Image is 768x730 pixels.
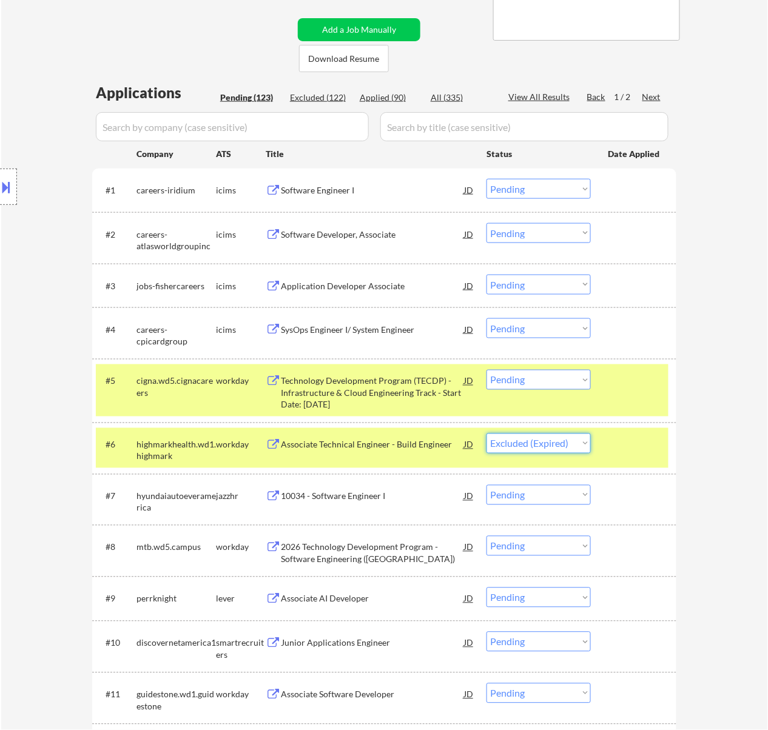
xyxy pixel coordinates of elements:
[608,148,662,160] div: Date Applied
[106,324,127,336] div: #4
[216,324,266,336] div: icims
[216,439,266,451] div: workday
[106,439,127,451] div: #6
[106,637,127,649] div: #10
[487,142,591,164] div: Status
[463,588,475,609] div: JD
[281,491,464,503] div: 10034 - Software Engineer I
[136,491,216,514] div: hyundaiautoeveramerica
[463,275,475,296] div: JD
[463,485,475,507] div: JD
[106,689,127,701] div: #11
[508,91,573,103] div: View All Results
[463,683,475,705] div: JD
[587,91,607,103] div: Back
[216,541,266,554] div: workday
[281,439,464,451] div: Associate Technical Engineer - Build Engineer
[463,179,475,201] div: JD
[96,112,369,141] input: Search by company (case sensitive)
[380,112,669,141] input: Search by title (case sensitive)
[290,92,351,104] div: Excluded (122)
[615,91,642,103] div: 1 / 2
[136,637,216,649] div: discovernetamerica1
[431,92,491,104] div: All (335)
[281,229,464,241] div: Software Developer, Associate
[136,689,216,712] div: guidestone.wd1.guidestone
[106,375,127,387] div: #5
[216,148,266,160] div: ATS
[136,541,216,554] div: mtb.wd5.campus
[216,375,266,387] div: workday
[136,375,216,399] div: cigna.wd5.cignacareers
[136,439,216,463] div: highmarkhealth.wd1.highmark
[281,593,464,605] div: Associate AI Developer
[463,370,475,392] div: JD
[463,434,475,455] div: JD
[136,593,216,605] div: perrknight
[360,92,420,104] div: Applied (90)
[106,593,127,605] div: #9
[216,593,266,605] div: lever
[299,45,389,72] button: Download Resume
[281,375,464,411] div: Technology Development Program (TECDP) - Infrastructure & Cloud Engineering Track - Start Date: [...
[220,92,281,104] div: Pending (123)
[642,91,662,103] div: Next
[106,541,127,554] div: #8
[216,689,266,701] div: workday
[281,541,464,565] div: 2026 Technology Development Program - Software Engineering ([GEOGRAPHIC_DATA])
[266,148,475,160] div: Title
[281,689,464,701] div: Associate Software Developer
[216,491,266,503] div: jazzhr
[281,280,464,292] div: Application Developer Associate
[298,18,420,41] button: Add a Job Manually
[463,223,475,245] div: JD
[463,536,475,558] div: JD
[281,324,464,336] div: SysOps Engineer I/ System Engineer
[216,229,266,241] div: icims
[281,184,464,196] div: Software Engineer I
[216,184,266,196] div: icims
[281,637,464,649] div: Junior Applications Engineer
[136,324,216,347] div: careers-cpicardgroup
[216,280,266,292] div: icims
[463,318,475,340] div: JD
[216,637,266,661] div: smartrecruiters
[463,632,475,654] div: JD
[106,491,127,503] div: #7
